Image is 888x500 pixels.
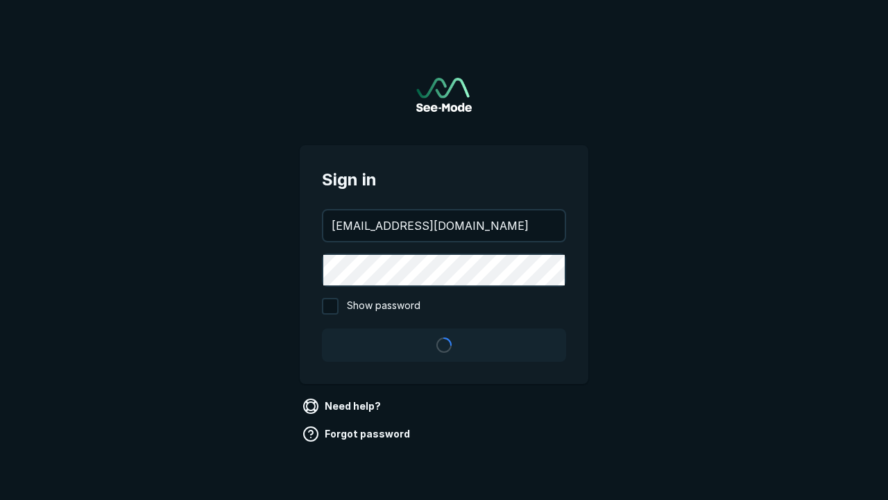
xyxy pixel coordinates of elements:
span: Show password [347,298,420,315]
img: See-Mode Logo [416,78,472,112]
a: Need help? [300,395,386,417]
a: Go to sign in [416,78,472,112]
input: your@email.com [323,210,565,241]
a: Forgot password [300,423,416,445]
span: Sign in [322,167,566,192]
